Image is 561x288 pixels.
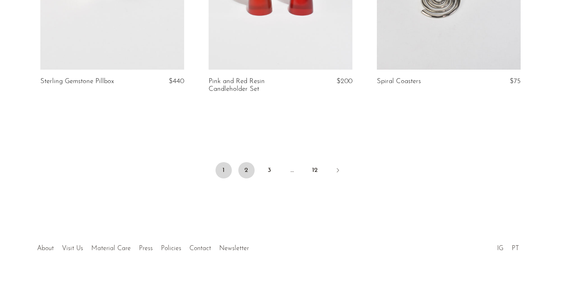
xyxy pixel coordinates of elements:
a: Press [139,245,153,252]
a: 12 [307,162,323,178]
a: Contact [189,245,211,252]
span: $440 [169,78,184,85]
a: Pink and Red Resin Candleholder Set [209,78,304,93]
a: Sterling Gemstone Pillbox [40,78,114,85]
a: 2 [238,162,255,178]
span: $75 [510,78,521,85]
a: Next [330,162,346,180]
span: $200 [337,78,352,85]
a: PT [512,245,519,252]
a: IG [497,245,504,252]
a: Spiral Coasters [377,78,421,85]
a: Policies [161,245,181,252]
a: 3 [261,162,277,178]
a: Material Care [91,245,131,252]
a: Visit Us [62,245,83,252]
a: About [37,245,54,252]
span: … [284,162,300,178]
span: 1 [216,162,232,178]
ul: Social Medias [493,239,523,254]
ul: Quick links [33,239,253,254]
